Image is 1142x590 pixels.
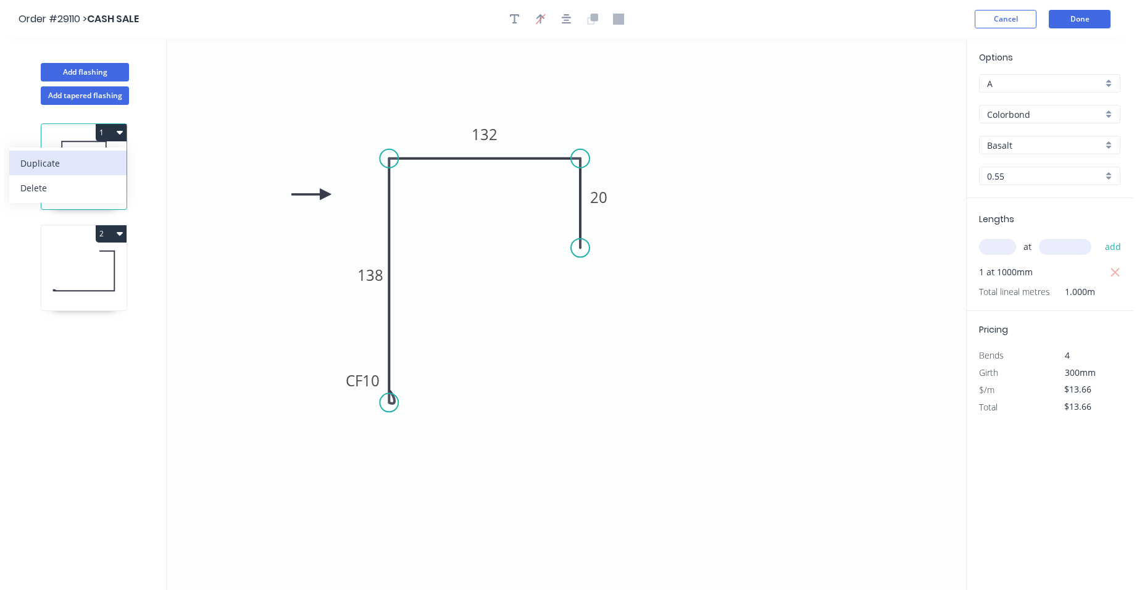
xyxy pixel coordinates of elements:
[87,12,139,26] span: CASH SALE
[979,283,1050,301] span: Total lineal metres
[987,139,1102,152] input: Colour
[979,51,1013,64] span: Options
[20,179,115,197] div: Delete
[346,370,362,391] tspan: CF
[987,77,1102,90] input: Price level
[1065,349,1070,361] span: 4
[96,225,127,243] button: 2
[979,349,1004,361] span: Bends
[1049,10,1111,28] button: Done
[975,10,1036,28] button: Cancel
[979,384,994,396] span: $/m
[20,154,115,172] div: Duplicate
[987,108,1102,121] input: Material
[472,124,498,144] tspan: 132
[41,63,129,81] button: Add flashing
[362,370,380,391] tspan: 10
[979,367,998,378] span: Girth
[357,265,383,285] tspan: 138
[979,213,1014,225] span: Lengths
[1065,367,1096,378] span: 300mm
[1099,236,1128,257] button: add
[96,124,127,141] button: 1
[19,12,87,26] span: Order #29110 >
[41,86,129,105] button: Add tapered flashing
[590,187,607,207] tspan: 20
[979,323,1008,336] span: Pricing
[979,401,998,413] span: Total
[1023,238,1032,256] span: at
[1050,283,1095,301] span: 1.000m
[987,170,1102,183] input: Thickness
[979,264,1033,281] span: 1 at 1000mm
[167,38,966,590] svg: 0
